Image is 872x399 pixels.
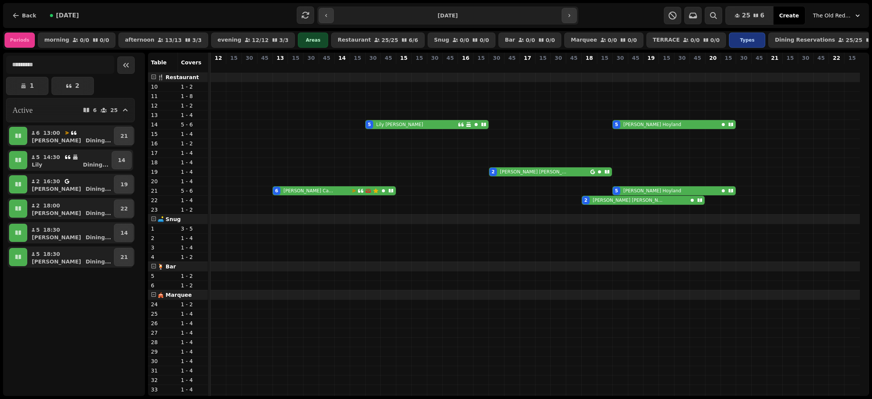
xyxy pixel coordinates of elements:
[354,54,361,62] p: 15
[114,199,134,218] button: 22
[725,54,732,62] p: 15
[22,13,36,18] span: Back
[231,63,237,71] p: 0
[29,199,112,218] button: 218:00[PERSON_NAME]Dining...
[151,234,175,242] p: 2
[211,33,295,48] button: evening12/123/3
[617,63,623,71] p: 10
[151,301,175,308] p: 24
[323,54,330,62] p: 45
[181,225,205,232] p: 3 - 5
[51,77,94,95] button: 2
[775,37,835,43] p: Dining Reservations
[218,37,241,43] p: evening
[181,196,205,204] p: 1 - 4
[369,54,377,62] p: 30
[86,137,111,144] p: Dining ...
[571,63,577,71] p: 0
[36,129,40,137] p: 6
[292,54,299,62] p: 15
[151,92,175,100] p: 11
[6,98,135,122] button: Active625
[181,338,205,346] p: 1 - 4
[493,54,500,62] p: 30
[157,292,192,298] span: 🎪 Marquee
[846,37,862,43] p: 25 / 25
[80,37,89,43] p: 0 / 0
[431,54,438,62] p: 30
[151,310,175,318] p: 25
[355,63,361,71] p: 0
[808,9,866,22] button: The Old Red Lion
[725,63,731,71] p: 0
[477,54,484,62] p: 15
[663,63,670,71] p: 0
[615,122,618,128] div: 5
[38,33,115,48] button: morning0/00/0
[755,54,763,62] p: 45
[525,63,531,71] p: 0
[181,159,205,166] p: 1 - 4
[44,6,85,25] button: [DATE]
[151,140,175,147] p: 16
[849,54,856,62] p: 15
[120,181,128,188] p: 19
[43,178,60,185] p: 16:30
[181,83,205,90] p: 1 - 2
[498,33,561,48] button: Bar0/00/0
[181,357,205,365] p: 1 - 4
[43,153,60,161] p: 14:30
[500,169,568,175] p: [PERSON_NAME] [PERSON_NAME]
[43,129,60,137] p: 13:00
[555,63,561,71] p: 0
[632,54,639,62] p: 45
[615,188,618,194] div: 5
[181,178,205,185] p: 1 - 4
[729,33,765,48] div: Types
[726,6,773,25] button: 256
[32,161,42,168] p: Lily
[694,63,701,71] p: 0
[462,63,469,71] p: 0
[432,63,438,71] p: 0
[32,258,81,265] p: [PERSON_NAME]
[261,54,268,62] p: 45
[648,54,655,62] p: 19
[760,12,765,19] span: 6
[75,83,79,89] p: 2
[151,376,175,384] p: 32
[526,37,535,43] p: 0 / 0
[32,137,81,144] p: [PERSON_NAME]
[428,33,495,48] button: Snug0/00/0
[628,37,637,43] p: 0 / 0
[524,54,531,62] p: 17
[36,202,40,209] p: 2
[151,178,175,185] p: 20
[181,121,205,128] p: 5 - 6
[181,234,205,242] p: 1 - 4
[181,130,205,138] p: 1 - 4
[740,54,747,62] p: 30
[601,54,608,62] p: 15
[803,63,809,71] p: 0
[710,63,716,71] p: 0
[151,121,175,128] p: 14
[293,63,299,71] p: 0
[151,59,167,65] span: Table
[585,54,593,62] p: 18
[648,63,654,71] p: 0
[181,386,205,393] p: 1 - 4
[151,111,175,119] p: 13
[151,225,175,232] p: 1
[181,149,205,157] p: 1 - 4
[114,175,134,193] button: 19
[117,56,135,74] button: Collapse sidebar
[308,63,314,71] p: 0
[771,54,778,62] p: 21
[385,54,392,62] p: 45
[181,329,205,337] p: 1 - 4
[165,37,182,43] p: 13 / 13
[376,122,423,128] p: Lily [PERSON_NAME]
[83,161,108,168] p: Dining ...
[118,33,208,48] button: afternoon13/133/3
